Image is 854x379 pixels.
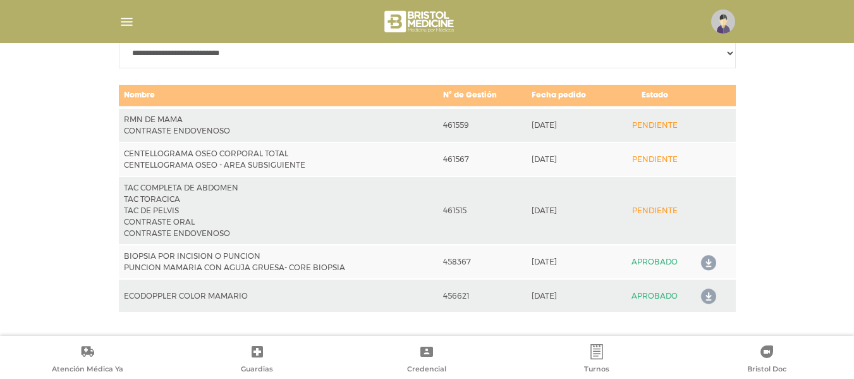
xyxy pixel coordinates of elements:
[616,108,693,142] td: PENDIENTE
[407,364,446,376] span: Credencial
[438,142,527,177] td: 461567
[527,279,616,313] td: [DATE]
[438,108,527,142] td: 461559
[527,84,616,108] td: Fecha pedido
[616,177,693,245] td: PENDIENTE
[747,364,786,376] span: Bristol Doc
[119,14,135,30] img: Cober_menu-lines-white.svg
[3,344,173,376] a: Atención Médica Ya
[119,84,439,108] td: Nombre
[527,142,616,177] td: [DATE]
[342,344,512,376] a: Credencial
[616,279,693,313] td: APROBADO
[438,177,527,245] td: 461515
[527,108,616,142] td: [DATE]
[119,177,439,245] td: TAC COMPLETA DE ABDOMEN TAC TORACICA TAC DE PELVIS CONTRASTE ORAL CONTRASTE ENDOVENOSO
[438,84,527,108] td: N° de Gestión
[173,344,343,376] a: Guardias
[382,6,458,37] img: bristol-medicine-blanco.png
[119,108,439,142] td: RMN DE MAMA CONTRASTE ENDOVENOSO
[616,84,693,108] td: Estado
[681,344,851,376] a: Bristol Doc
[527,177,616,245] td: [DATE]
[119,245,439,279] td: BIOPSIA POR INCISION O PUNCION PUNCION MAMARIA CON AGUJA GRUESA- CORE BIOPSIA
[52,364,123,376] span: Atención Médica Ya
[616,245,693,279] td: APROBADO
[241,364,273,376] span: Guardias
[119,279,439,313] td: ECODOPPLER COLOR MAMARIO
[119,142,439,177] td: CENTELLOGRAMA OSEO CORPORAL TOTAL CENTELLOGRAMA OSEO - AREA SUBSIGUIENTE
[711,9,735,34] img: profile-placeholder.svg
[584,364,609,376] span: Turnos
[527,245,616,279] td: [DATE]
[438,245,527,279] td: 458367
[438,279,527,313] td: 456621
[616,142,693,177] td: PENDIENTE
[512,344,682,376] a: Turnos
